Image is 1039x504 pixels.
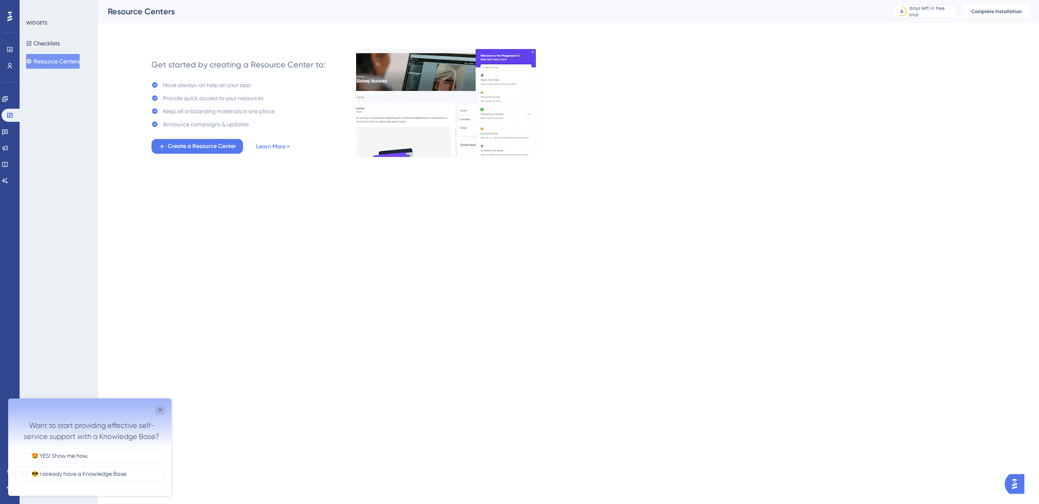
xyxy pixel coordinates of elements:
a: Learn More > [256,141,290,151]
button: Resource Centers [26,54,80,69]
div: 8 [901,8,903,15]
div: Have always-on help on your app [163,80,251,90]
div: Resource Centers [108,6,872,17]
div: days left in free trial [909,5,954,18]
div: Get started by creating a Resource Center to: [152,59,326,70]
div: Provide quick access to your resources [163,93,263,103]
button: Complete Installation [964,5,1029,18]
iframe: UserGuiding Survey [8,399,172,496]
button: Checklists [26,36,60,51]
iframe: UserGuiding AI Assistant Launcher [1005,472,1029,496]
span: Create a Resource Center [168,141,236,151]
div: Announce campaigns & updates [163,119,249,129]
span: Complete Installation [971,8,1022,15]
div: WIDGETS [26,20,47,26]
img: 0356d1974f90e2cc51a660023af54dec.gif [356,49,536,157]
div: Keep all onboarding materials in one place [163,106,274,116]
button: Create a Resource Center [152,139,243,154]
